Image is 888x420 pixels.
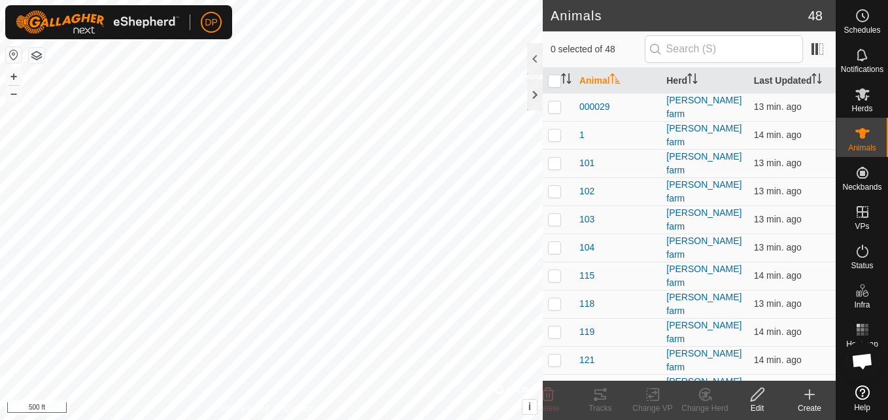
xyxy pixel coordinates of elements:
span: 101 [579,156,594,170]
div: Change Herd [679,402,731,414]
a: Contact Us [284,403,323,415]
div: [PERSON_NAME] farm [666,375,743,402]
button: + [6,69,22,84]
span: Oct 14, 2025, 2:38 PM [754,326,802,337]
div: [PERSON_NAME] farm [666,178,743,205]
span: Oct 14, 2025, 2:38 PM [754,270,802,281]
span: 0 selected of 48 [551,43,645,56]
span: Notifications [841,65,883,73]
div: [PERSON_NAME] farm [666,290,743,318]
div: [PERSON_NAME] farm [666,150,743,177]
span: 48 [808,6,823,26]
div: Change VP [626,402,679,414]
div: Open chat [843,341,882,381]
span: Help [854,404,870,411]
div: Tracks [574,402,626,414]
div: [PERSON_NAME] farm [666,347,743,374]
a: Privacy Policy [220,403,269,415]
span: Oct 14, 2025, 2:38 PM [754,355,802,365]
span: Oct 14, 2025, 2:38 PM [754,242,802,253]
p-sorticon: Activate to sort [811,75,822,86]
th: Last Updated [749,68,836,94]
span: 118 [579,297,594,311]
div: Edit [731,402,783,414]
img: Gallagher Logo [16,10,179,34]
span: Oct 14, 2025, 2:38 PM [754,298,802,309]
span: Oct 14, 2025, 2:38 PM [754,186,802,196]
span: 121 [579,353,594,367]
span: 104 [579,241,594,254]
p-sorticon: Activate to sort [561,75,572,86]
p-sorticon: Activate to sort [687,75,698,86]
div: [PERSON_NAME] farm [666,122,743,149]
span: 1 [579,128,585,142]
span: i [528,401,531,412]
span: Status [851,262,873,270]
th: Herd [661,68,748,94]
span: Delete [537,404,560,413]
span: VPs [855,222,869,230]
div: [PERSON_NAME] farm [666,319,743,346]
button: – [6,86,22,101]
a: Help [836,380,888,417]
span: Neckbands [842,183,881,191]
div: [PERSON_NAME] farm [666,262,743,290]
span: 102 [579,184,594,198]
span: 000029 [579,100,610,114]
input: Search (S) [645,35,803,63]
div: [PERSON_NAME] farm [666,94,743,121]
div: [PERSON_NAME] farm [666,234,743,262]
span: Schedules [844,26,880,34]
span: Herds [851,105,872,113]
div: Create [783,402,836,414]
button: Map Layers [29,48,44,63]
span: Animals [848,144,876,152]
button: Reset Map [6,47,22,63]
span: Oct 14, 2025, 2:38 PM [754,130,802,140]
span: DP [205,16,217,29]
span: Oct 14, 2025, 2:38 PM [754,158,802,168]
p-sorticon: Activate to sort [610,75,621,86]
span: Oct 14, 2025, 2:38 PM [754,101,802,112]
span: Infra [854,301,870,309]
span: Heatmap [846,340,878,348]
button: i [522,400,537,414]
span: 119 [579,325,594,339]
span: Oct 14, 2025, 2:38 PM [754,214,802,224]
h2: Animals [551,8,808,24]
span: 115 [579,269,594,283]
div: [PERSON_NAME] farm [666,206,743,234]
th: Animal [574,68,661,94]
span: 103 [579,213,594,226]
